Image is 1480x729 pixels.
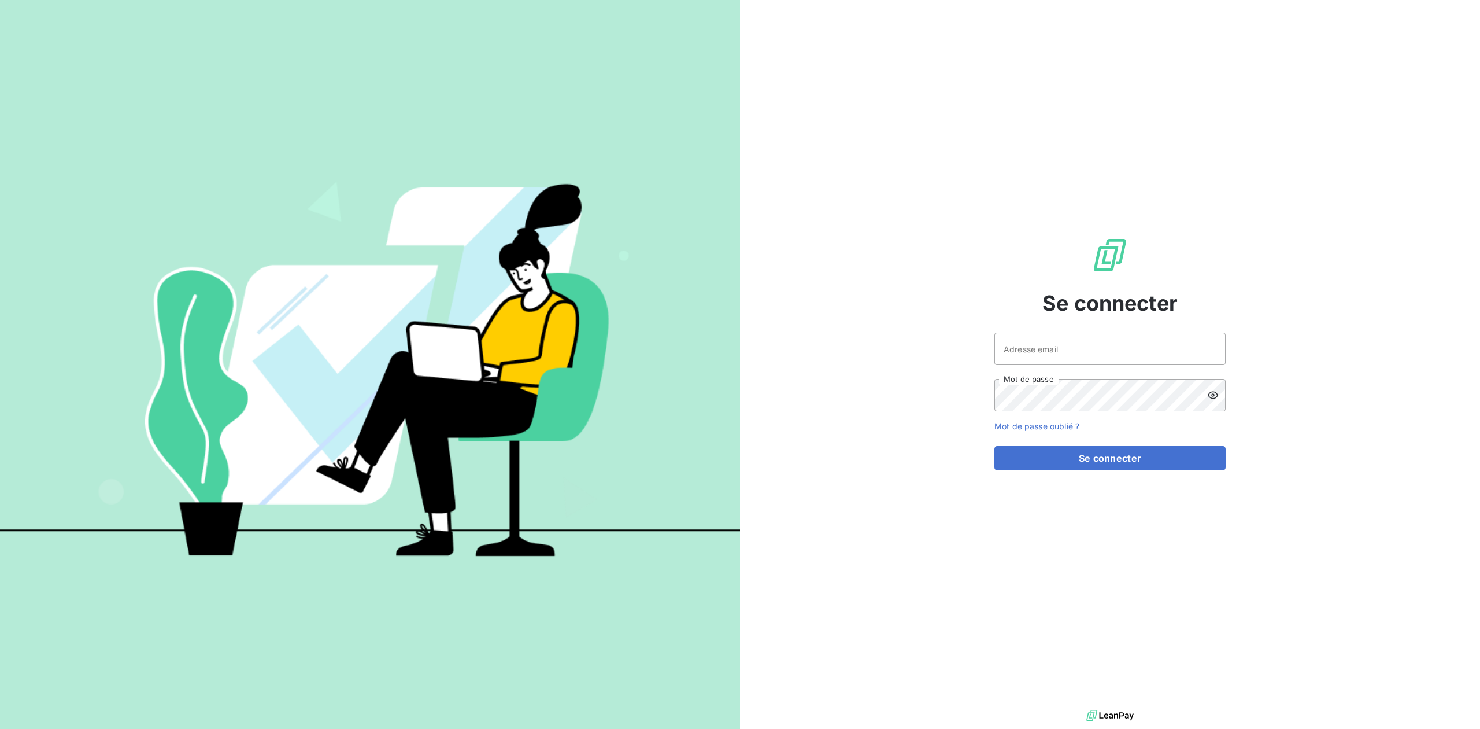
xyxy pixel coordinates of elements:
[1042,288,1178,319] span: Se connecter
[994,421,1079,431] a: Mot de passe oublié ?
[1091,237,1128,274] img: Logo LeanPay
[994,446,1226,470] button: Se connecter
[994,333,1226,365] input: placeholder
[1086,707,1134,724] img: logo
